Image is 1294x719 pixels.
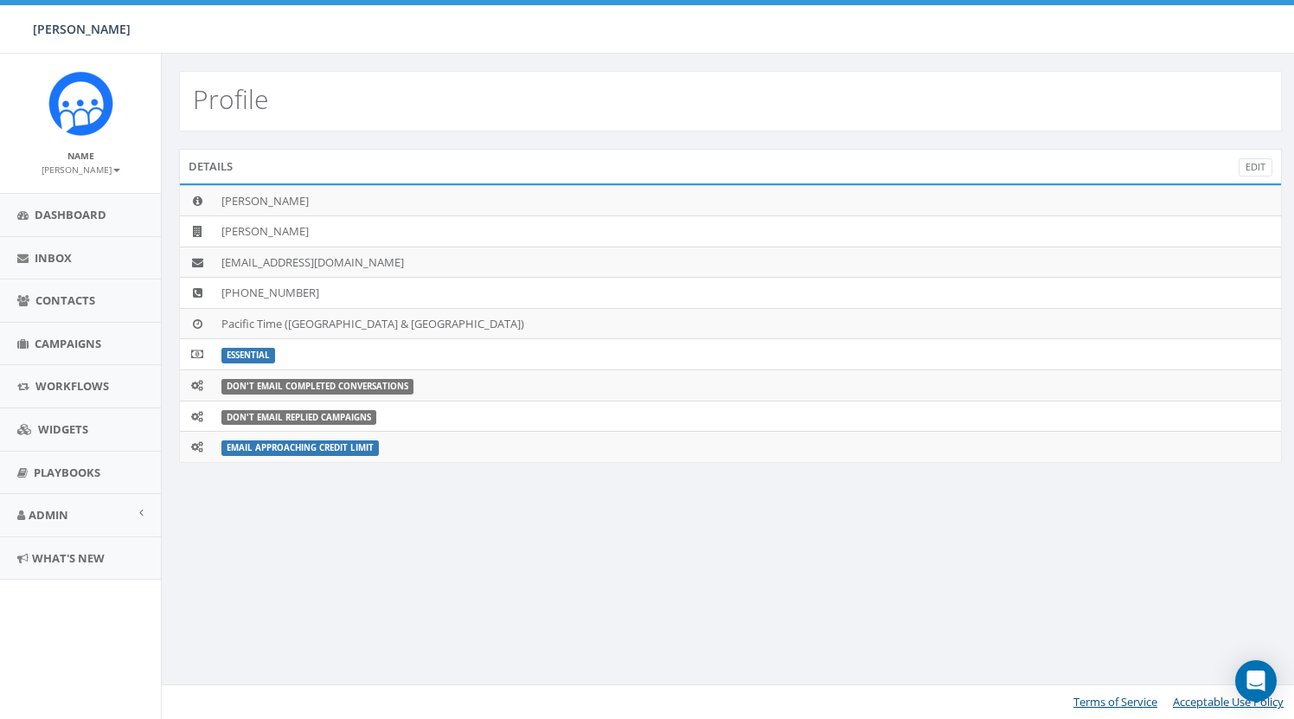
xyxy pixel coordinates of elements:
small: [PERSON_NAME] [42,164,120,176]
span: Campaigns [35,336,101,351]
label: Email Approaching Credit Limit [221,440,379,456]
span: Workflows [35,378,109,394]
td: [PHONE_NUMBER] [215,278,1281,309]
small: Name [67,150,94,162]
label: Don't Email Replied Campaigns [221,410,376,426]
div: Open Intercom Messenger [1235,660,1277,702]
td: [EMAIL_ADDRESS][DOMAIN_NAME] [215,247,1281,278]
span: Admin [29,507,68,523]
span: Inbox [35,250,72,266]
label: ESSENTIAL [221,348,275,363]
span: [PERSON_NAME] [33,21,131,37]
td: Pacific Time ([GEOGRAPHIC_DATA] & [GEOGRAPHIC_DATA]) [215,308,1281,339]
span: Playbooks [34,465,100,480]
a: Acceptable Use Policy [1173,694,1284,709]
span: Dashboard [35,207,106,222]
label: Don't Email Completed Conversations [221,379,413,395]
a: [PERSON_NAME] [42,161,120,177]
span: Widgets [38,421,88,437]
td: [PERSON_NAME] [215,185,1281,216]
a: Edit [1239,158,1272,177]
span: Contacts [35,292,95,308]
td: [PERSON_NAME] [215,216,1281,247]
span: What's New [32,550,105,566]
div: Details [179,149,1282,183]
img: Rally_Corp_Icon_1.png [48,71,113,136]
a: Terms of Service [1073,694,1157,709]
h2: Profile [193,85,268,113]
